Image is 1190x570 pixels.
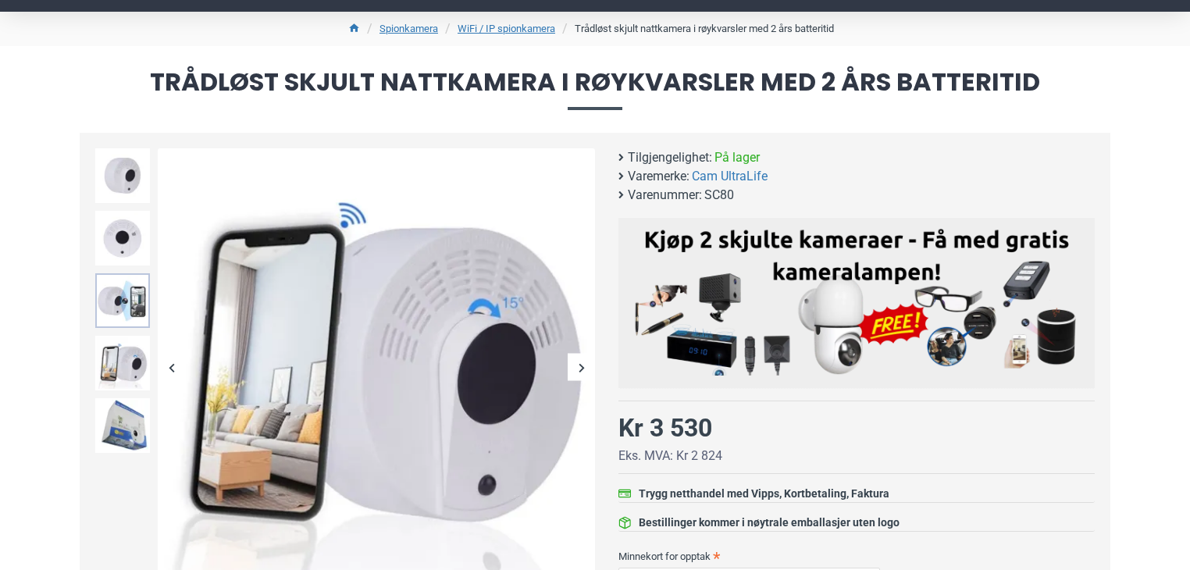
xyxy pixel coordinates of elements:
[458,21,555,37] a: WiFi / IP spionkamera
[628,148,712,167] b: Tilgjengelighet:
[95,336,150,390] img: Trådløst skjult nattkamera i røykvarsler med 2 års batteritid - SpyGadgets.no
[639,486,889,502] div: Trygg netthandel med Vipps, Kortbetaling, Faktura
[704,186,734,205] span: SC80
[80,69,1110,109] span: Trådløst skjult nattkamera i røykvarsler med 2 års batteritid
[95,398,150,453] img: Trådløst skjult nattkamera i røykvarsler med 2 års batteritid - SpyGadgets.no
[714,148,760,167] span: På lager
[95,273,150,328] img: Trådløst skjult nattkamera i røykvarsler med 2 års batteritid - SpyGadgets.no
[379,21,438,37] a: Spionkamera
[628,167,689,186] b: Varemerke:
[95,211,150,265] img: Trådløst skjult nattkamera i røykvarsler med 2 års batteritid - SpyGadgets.no
[95,148,150,203] img: Trådløst skjult nattkamera i røykvarsler med 2 års batteritid - SpyGadgets.no
[158,354,185,381] div: Previous slide
[618,543,1095,568] label: Minnekort for opptak
[630,226,1083,376] img: Kjøp 2 skjulte kameraer – Få med gratis kameralampe!
[618,409,712,447] div: Kr 3 530
[628,186,702,205] b: Varenummer:
[639,515,900,531] div: Bestillinger kommer i nøytrale emballasjer uten logo
[692,167,768,186] a: Cam UltraLife
[568,354,595,381] div: Next slide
